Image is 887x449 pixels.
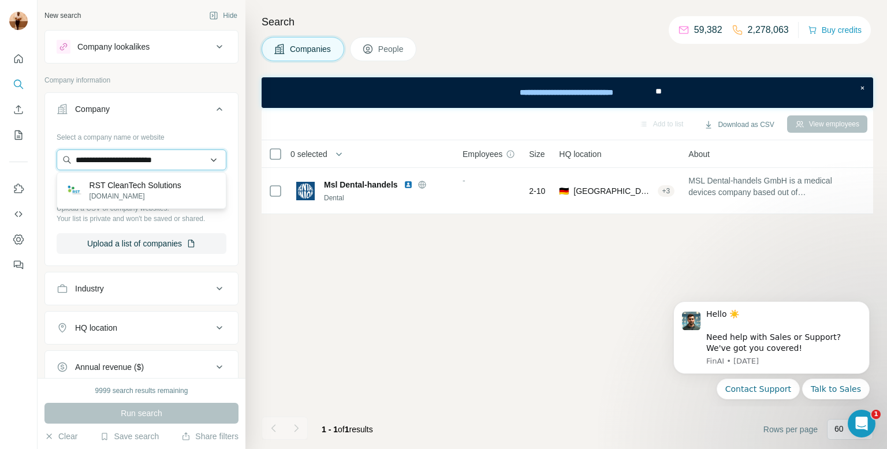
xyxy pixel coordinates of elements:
p: 2,278,063 [748,23,789,37]
span: HQ location [559,148,601,160]
button: Clear [44,431,77,442]
p: 60 [834,423,844,435]
span: 1 - 1 [322,425,338,434]
iframe: Banner [262,77,873,108]
button: Hide [201,7,245,24]
span: results [322,425,373,434]
div: Industry [75,283,104,294]
span: Employees [463,148,502,160]
div: New search [44,10,81,21]
p: [DOMAIN_NAME] [90,191,181,201]
span: 1 [871,410,881,419]
button: HQ location [45,314,238,342]
img: Avatar [9,12,28,30]
span: [GEOGRAPHIC_DATA], [GEOGRAPHIC_DATA] [573,185,653,197]
button: My lists [9,125,28,145]
button: Enrich CSV [9,99,28,120]
button: Feedback [9,255,28,275]
span: - [463,176,465,185]
img: Logo of Msl Dental-handels [296,182,315,200]
button: Use Surfe API [9,204,28,224]
img: RST CleanTech Solutions [66,182,83,199]
span: People [378,43,405,55]
span: 🇩🇪 [559,185,569,197]
span: 2-10 [529,185,545,197]
div: 9999 search results remaining [95,386,188,396]
button: Use Surfe on LinkedIn [9,178,28,199]
span: About [688,148,710,160]
span: MSL Dental-handels GmbH is a medical devices company based out of [STREET_ADDRESS][PERSON_NAME]. [688,175,859,198]
span: Msl Dental-handels [324,179,398,190]
h4: Search [262,14,873,30]
div: Select a company name or website [57,128,226,143]
p: Your list is private and won't be saved or shared. [57,214,226,224]
p: RST CleanTech Solutions [90,179,181,191]
button: Download as CSV [696,116,782,133]
button: Company lookalikes [45,33,238,61]
button: Industry [45,275,238,302]
button: Dashboard [9,229,28,250]
span: Companies [290,43,332,55]
div: HQ location [75,322,117,334]
div: Dental [324,193,449,203]
button: Quick start [9,48,28,69]
iframe: Intercom notifications message [656,291,887,406]
div: + 3 [658,186,675,196]
button: Upload a list of companies [57,233,226,254]
span: 0 selected [290,148,327,160]
button: Save search [100,431,159,442]
p: 59,382 [694,23,722,37]
span: Rows per page [763,424,818,435]
iframe: Intercom live chat [848,410,875,437]
span: Size [529,148,545,160]
span: 1 [345,425,349,434]
p: Company information [44,75,238,85]
span: of [338,425,345,434]
button: Annual revenue ($) [45,353,238,381]
div: Annual revenue ($) [75,361,144,373]
button: Buy credits [808,22,862,38]
div: Company lookalikes [77,41,150,53]
button: Company [45,95,238,128]
button: Search [9,74,28,95]
button: Share filters [181,431,238,442]
img: LinkedIn logo [404,180,413,189]
div: Company [75,103,110,115]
